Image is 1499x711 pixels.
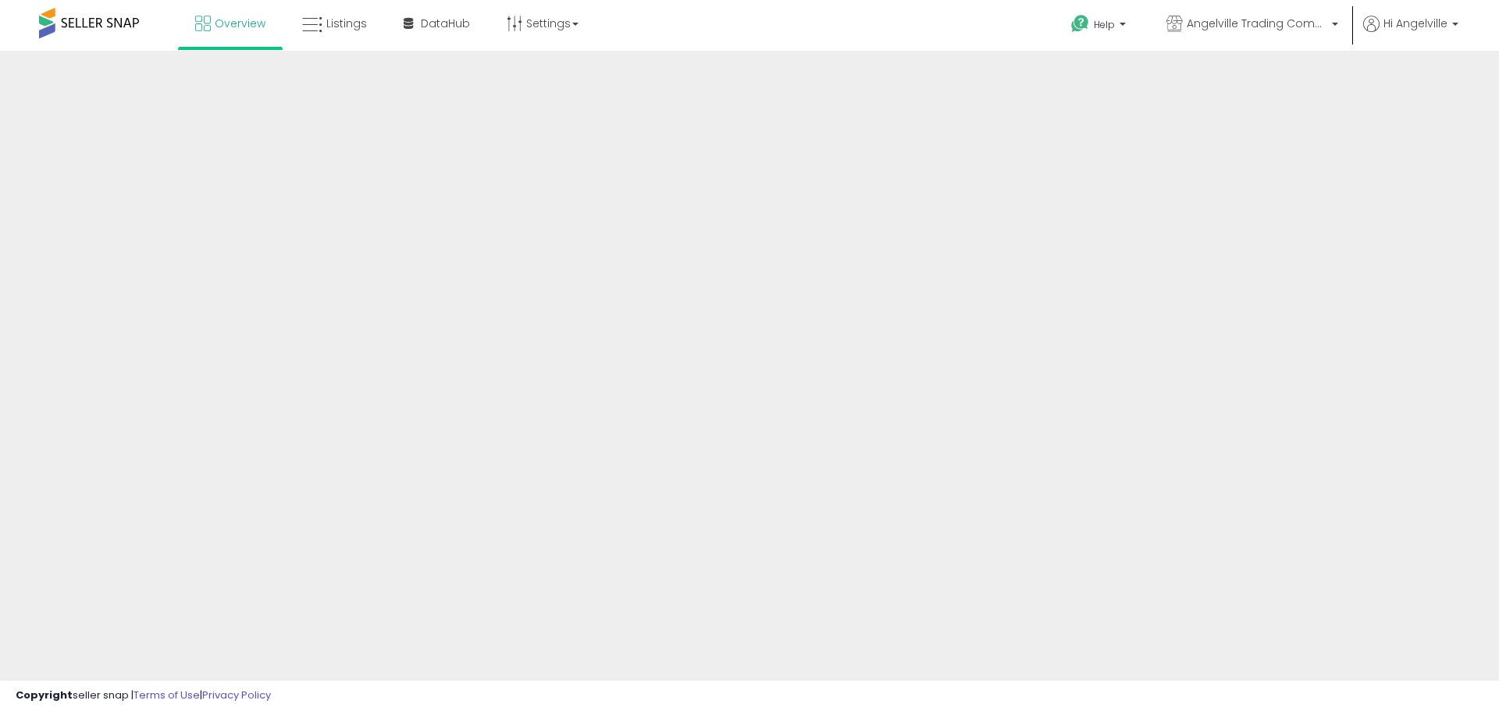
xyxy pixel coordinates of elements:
span: Overview [215,16,265,31]
span: Angelville Trading Company [1187,16,1327,31]
div: seller snap | | [16,688,271,703]
span: Help [1094,18,1115,31]
a: Help [1059,2,1141,51]
span: Hi Angelville [1383,16,1447,31]
span: DataHub [421,16,470,31]
i: Get Help [1070,14,1090,34]
a: Privacy Policy [202,688,271,702]
strong: Copyright [16,688,73,702]
a: Terms of Use [134,688,200,702]
a: Hi Angelville [1363,16,1458,51]
span: Listings [326,16,367,31]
